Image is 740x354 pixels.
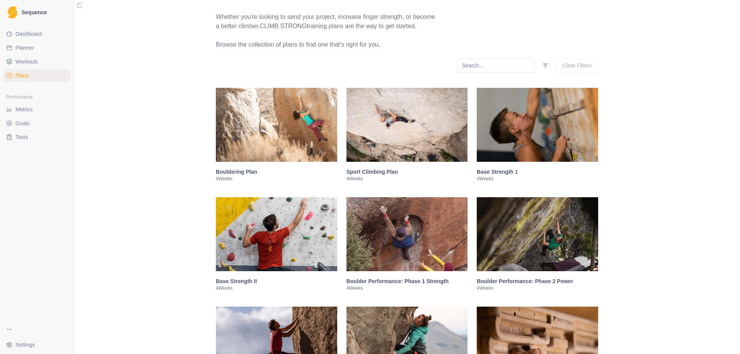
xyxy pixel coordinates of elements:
[15,72,29,79] span: Plans
[477,285,598,291] p: 4 Weeks
[3,339,71,351] button: Settings
[3,69,71,82] a: Plans
[477,197,598,271] img: Boulder Performance: Phase 2 Power
[3,55,71,68] a: Workouts
[477,176,598,182] p: 4 Weeks
[216,168,337,176] h3: Bouldering Plan
[457,59,535,72] input: Search...
[3,131,71,143] a: Tests
[346,285,468,291] p: 4 Weeks
[346,168,468,176] h3: Sport Climbing Plan
[216,12,438,31] p: Whether you're looking to send your project, increase finger strength, or become a better climber...
[346,88,468,162] img: Sport Climbing Plan
[15,30,42,38] span: Dashboard
[22,10,47,15] span: Sequence
[477,277,598,285] h3: Boulder Performance: Phase 2 Power
[15,44,34,52] span: Planner
[346,197,468,271] img: Boulder Performance: Phase 1 Strength
[260,23,307,29] span: Climb Strong
[477,88,598,162] img: Base Strength 1
[346,277,468,285] h3: Boulder Performance: Phase 1 Strength
[216,285,337,291] p: 4 Weeks
[3,91,71,103] div: Performance
[3,117,71,129] a: Goals
[346,176,468,182] p: 4 Weeks
[216,88,337,162] img: Bouldering Plan
[216,277,337,285] h3: Base Strength II
[3,103,71,116] a: Metrics
[3,42,71,54] a: Planner
[15,119,30,127] span: Goals
[216,40,438,49] p: Browse the collection of plans to find one that's right for you.
[15,58,38,65] span: Workouts
[8,6,17,19] img: Logo
[477,168,598,176] h3: Base Strength 1
[216,176,337,182] p: 4 Weeks
[15,133,28,141] span: Tests
[3,3,71,22] a: LogoSequence
[15,106,33,113] span: Metrics
[216,197,337,271] img: Base Strength II
[3,28,71,40] a: Dashboard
